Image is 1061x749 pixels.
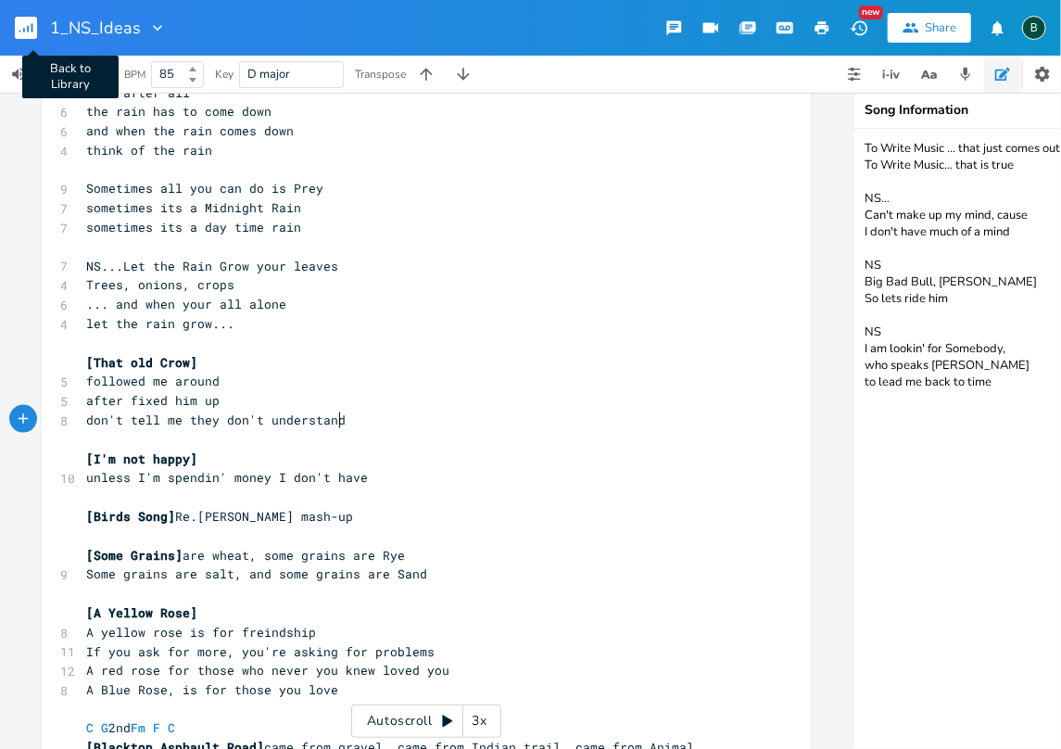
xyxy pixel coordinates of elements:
button: B [1022,6,1046,49]
span: Trees, onions, crops [86,276,234,293]
span: [That old Crow] [86,354,197,371]
div: New [859,6,883,19]
span: [A Yellow Rose] [86,604,197,621]
div: BruCe [1022,16,1046,40]
span: Some grains are salt, and some grains are Sand [86,565,427,582]
span: [Some Grains] [86,547,183,564]
span: Sometimes all you can do is Prey [86,180,323,197]
span: and when the rain comes down [86,122,294,139]
span: don't tell me they don't understand [86,412,346,428]
span: ... and when your all alone [86,296,286,312]
span: C [168,720,175,737]
button: New [840,11,878,44]
span: are wheat, some grains are Rye [86,547,405,564]
div: BPM [124,70,145,80]
span: Fm [131,720,145,737]
span: followed me around [86,373,220,389]
button: Share [888,13,971,43]
span: C [86,720,94,737]
span: the rain has to come down [86,103,272,120]
span: sometimes its a day time rain [86,219,301,235]
span: after fixed him up [86,392,220,409]
div: Transpose [355,69,406,80]
span: [I'm not happy] [86,451,197,467]
span: A yellow rose is for freindship [86,624,316,641]
span: [Birds Song] [86,508,175,525]
span: A red rose for those who never you knew loved you [86,662,449,679]
span: unless I'm spendin' money I don't have [86,469,368,486]
span: think of the rain [86,142,212,159]
div: 3x [463,705,497,738]
span: sometimes its a Midnight Rain [86,199,301,216]
span: A Blue Rose, is for those you love [86,681,338,698]
div: Share [925,19,956,36]
div: Key [215,69,234,80]
span: F [153,720,160,737]
span: G [101,720,108,737]
span: Even after all [86,84,190,101]
span: Re.[PERSON_NAME] mash-up [86,508,353,525]
span: If you ask for more, you're asking for problems [86,643,435,660]
span: NS...Let the Rain Grow your leaves [86,258,338,274]
div: Autoscroll [351,705,501,738]
span: let the rain grow... [86,315,234,332]
span: D major [247,66,290,83]
span: 1_NS_Ideas [50,19,141,36]
span: 2nd [86,720,183,737]
button: Back to Library [15,6,52,50]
